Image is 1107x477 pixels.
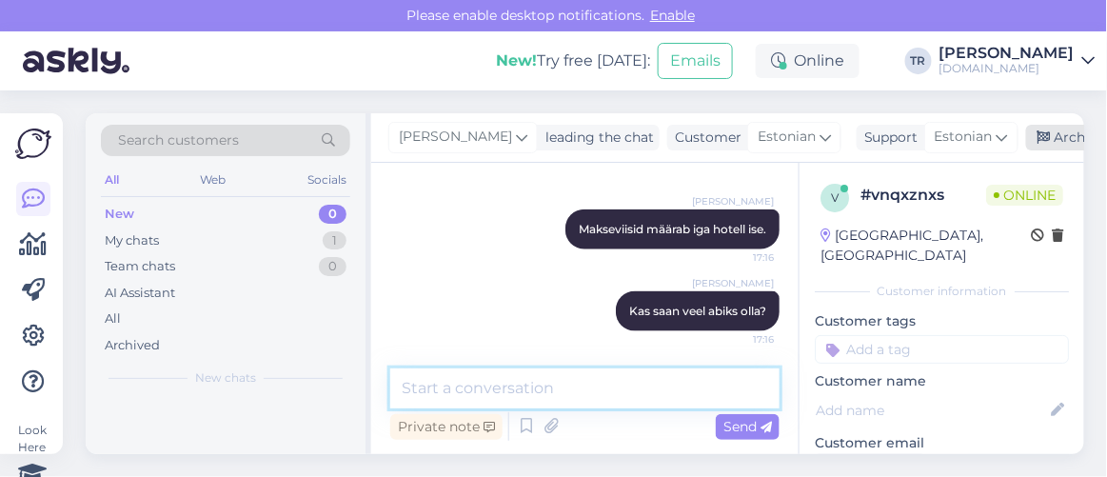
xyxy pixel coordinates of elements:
div: [GEOGRAPHIC_DATA], [GEOGRAPHIC_DATA] [820,226,1031,266]
span: Search customers [118,130,239,150]
span: Online [986,185,1063,206]
div: Online [756,44,860,78]
input: Add name [816,400,1047,421]
div: Socials [304,168,350,192]
div: All [101,168,123,192]
div: [PERSON_NAME] [939,46,1075,61]
span: [PERSON_NAME] [692,276,774,290]
div: leading the chat [538,128,654,148]
span: 17:16 [702,250,774,265]
span: [PERSON_NAME] [692,194,774,209]
div: My chats [105,231,159,250]
div: Private note [390,414,503,440]
img: Askly Logo [15,129,51,159]
div: [DOMAIN_NAME] [939,61,1075,76]
div: Try free [DATE]: [496,50,650,72]
span: Estonian [758,127,816,148]
span: [PERSON_NAME] [399,127,512,148]
span: Kas saan veel abiks olla? [629,304,766,318]
div: New [105,205,134,224]
span: 17:16 [702,332,774,347]
p: Customer name [815,371,1069,391]
p: Customer email [815,433,1069,453]
div: 0 [319,205,346,224]
span: Makseviisid määrab iga hotell ise. [579,222,766,236]
b: New! [496,51,537,70]
div: Customer information [815,283,1069,300]
div: All [105,309,121,328]
button: Emails [658,43,733,79]
div: Customer [667,128,741,148]
div: Web [197,168,230,192]
span: Enable [644,7,701,24]
span: v [831,190,839,205]
input: Add a tag [815,335,1069,364]
div: # vnqxznxs [860,184,986,207]
div: 0 [319,257,346,276]
div: Archived [105,336,160,355]
div: 1 [323,231,346,250]
span: New chats [195,369,256,387]
div: Support [857,128,919,148]
div: Team chats [105,257,175,276]
div: TR [905,48,932,74]
span: Estonian [935,127,993,148]
div: AI Assistant [105,284,175,303]
p: Customer tags [815,311,1069,331]
span: Send [723,418,772,435]
a: [PERSON_NAME][DOMAIN_NAME] [939,46,1096,76]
